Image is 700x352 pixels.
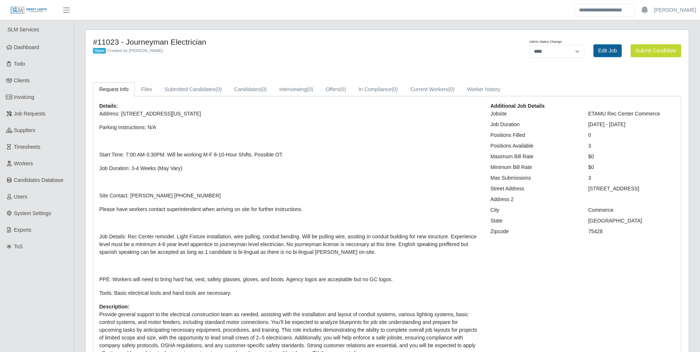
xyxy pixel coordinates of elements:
div: City [485,206,583,214]
button: Submit Candidate [631,44,681,57]
span: Suppliers [14,127,35,133]
div: Commerce [583,206,680,214]
a: Offers [320,82,352,97]
div: 75428 [583,228,680,235]
span: Candidates Database [14,177,64,183]
div: 0 [583,131,680,139]
div: Address 2 [485,196,583,203]
div: $0 [583,153,680,161]
div: State [485,217,583,225]
p: PPE: Workers will need to bring hard hat, vest, safety glasses, gloves, and boots. Agency logos a... [99,276,479,283]
span: Users [14,194,28,200]
span: Job Requests [14,111,46,117]
span: (0) [307,86,313,92]
div: Minimum Bill Rate [485,163,583,171]
p: Start Time: 7:00 AM-3:30PM. Will be working M-F 8-10-Hour Shifts. Possible OT. [99,151,479,159]
div: [DATE] - [DATE] [583,121,680,128]
div: Positions Filled [485,131,583,139]
a: Request Info [93,82,135,97]
a: Submitted Candidates [158,82,228,97]
p: Parking Instructions: N/A [99,124,479,131]
span: Timesheets [14,144,41,150]
p: Job Duration: 3-4 Weeks (May Vary) [99,165,479,172]
a: In Compliance [352,82,404,97]
span: (0) [340,86,346,92]
span: (0) [215,86,222,92]
div: [GEOGRAPHIC_DATA] [583,217,680,225]
div: Street Address [485,185,583,193]
div: Job Duration [485,121,583,128]
div: Maximum Bill Rate [485,153,583,161]
a: Interviewing [273,82,320,97]
span: (0) [448,86,455,92]
p: Job Details: Rec Center remodel. Light Fixture installation, wire pulling, conduit bending. Will ... [99,233,479,256]
b: Description: [99,304,130,310]
h4: #11023 - Journeyman Electrician [93,37,431,46]
div: ETAMU Rec Center Commerce [583,110,680,118]
p: Site Contact: [PERSON_NAME] [PHONE_NUMBER] [99,192,479,200]
span: Exports [14,227,31,233]
label: Admin Status Change: [529,39,562,45]
span: Invoicing [14,94,34,100]
b: Additional Job Details [490,103,545,109]
a: Current Workers [404,82,461,97]
div: Positions Available [485,142,583,150]
span: Todo [14,61,25,67]
div: Zipcode [485,228,583,235]
a: Files [135,82,158,97]
span: (0) [392,86,398,92]
a: Edit Job [593,44,622,57]
p: Tools: Basic electrical tools and hand tools are necessary. [99,289,479,297]
img: SLM Logo [10,6,47,14]
input: Search [574,4,635,17]
span: (0) [261,86,267,92]
b: Details: [99,103,118,109]
span: ToS [14,244,23,249]
p: Please have workers contact superintendent when arriving on site for further instructions. [99,206,479,213]
div: $0 [583,163,680,171]
div: [STREET_ADDRESS] [583,185,680,193]
a: Candidates [228,82,273,97]
span: SLM Services [7,27,39,32]
span: Workers [14,161,33,166]
p: Address: [STREET_ADDRESS][US_STATE] [99,110,479,118]
div: Jobsite [485,110,583,118]
span: Open [93,48,106,54]
div: 3 [583,142,680,150]
a: [PERSON_NAME] [654,6,696,14]
div: 3 [583,174,680,182]
div: Max Submissions [485,174,583,182]
a: Worker history [461,82,507,97]
span: Dashboard [14,44,39,50]
span: Created by [PERSON_NAME] [107,48,163,53]
span: Clients [14,77,30,83]
span: System Settings [14,210,51,216]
